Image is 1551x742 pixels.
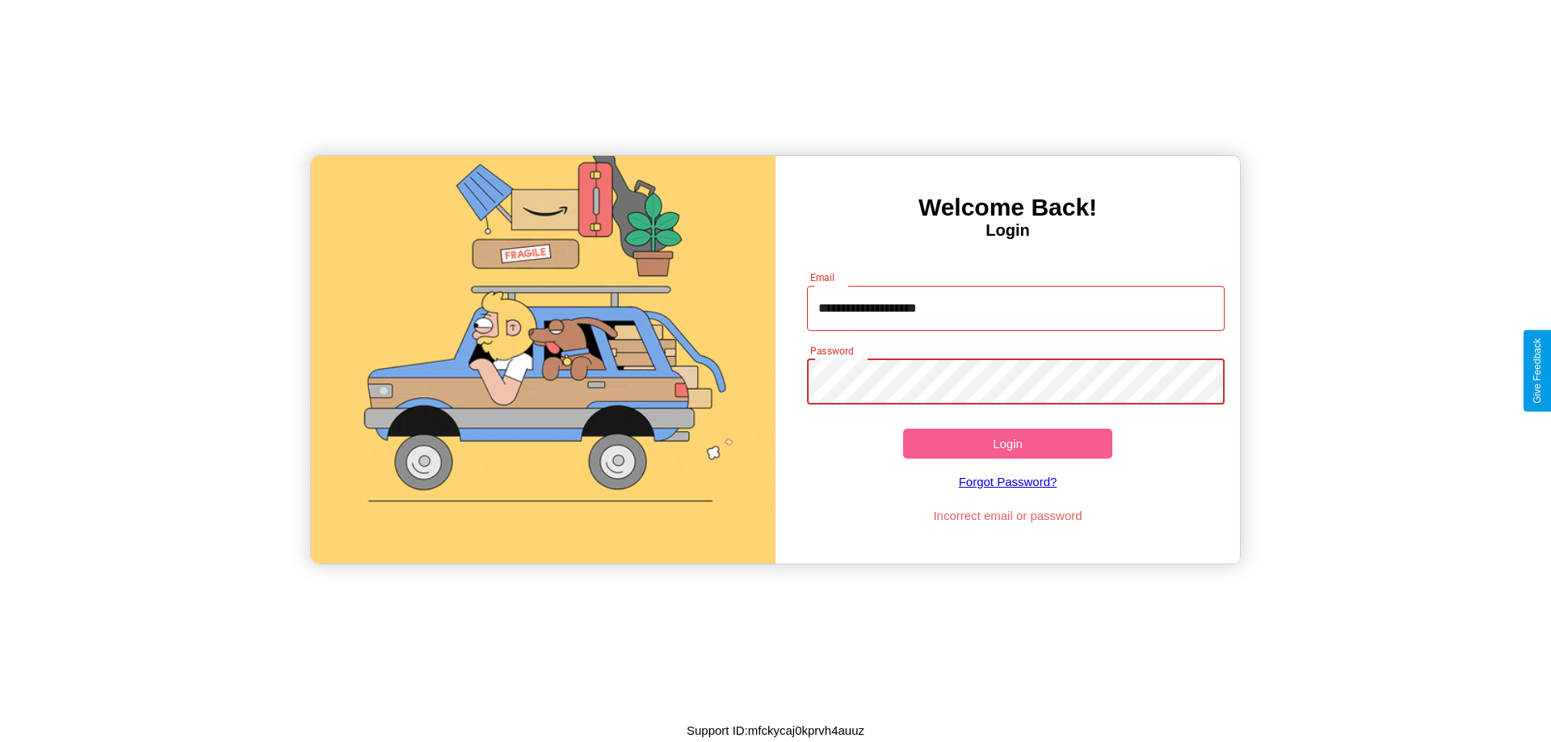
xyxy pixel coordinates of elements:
[799,459,1217,505] a: Forgot Password?
[810,344,853,358] label: Password
[799,505,1217,526] p: Incorrect email or password
[903,429,1112,459] button: Login
[687,719,864,741] p: Support ID: mfckycaj0kprvh4auuz
[775,194,1240,221] h3: Welcome Back!
[311,156,775,564] img: gif
[775,221,1240,240] h4: Login
[810,270,835,284] label: Email
[1532,338,1543,404] div: Give Feedback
